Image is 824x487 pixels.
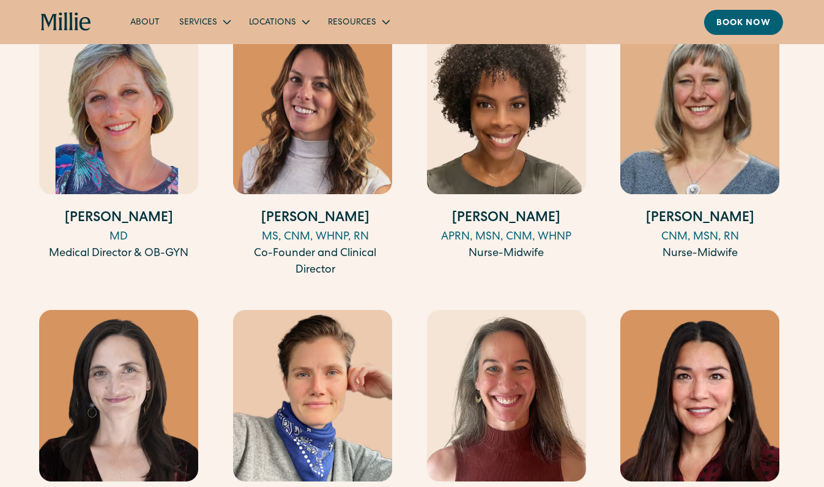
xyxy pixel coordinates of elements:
[39,229,198,246] div: MD
[41,12,91,32] a: home
[39,23,198,262] a: [PERSON_NAME]MDMedical Director & OB-GYN
[39,246,198,262] div: Medical Director & OB-GYN
[233,23,398,279] a: [PERSON_NAME]MS, CNM, WHNP, RNCo-Founder and Clinical Director
[328,17,376,29] div: Resources
[233,209,398,229] h4: [PERSON_NAME]
[233,246,398,279] div: Co-Founder and Clinical Director
[427,209,586,229] h4: [PERSON_NAME]
[704,10,783,35] a: Book now
[239,12,318,32] div: Locations
[427,229,586,246] div: APRN, MSN, CNM, WHNP
[169,12,239,32] div: Services
[620,23,779,262] a: [PERSON_NAME]CNM, MSN, RNNurse-Midwife
[427,23,586,262] a: [PERSON_NAME]APRN, MSN, CNM, WHNPNurse-Midwife
[39,209,198,229] h4: [PERSON_NAME]
[179,17,217,29] div: Services
[233,229,398,246] div: MS, CNM, WHNP, RN
[121,12,169,32] a: About
[620,209,779,229] h4: [PERSON_NAME]
[318,12,398,32] div: Resources
[620,246,779,262] div: Nurse-Midwife
[620,229,779,246] div: CNM, MSN, RN
[427,246,586,262] div: Nurse-Midwife
[249,17,296,29] div: Locations
[716,17,771,30] div: Book now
